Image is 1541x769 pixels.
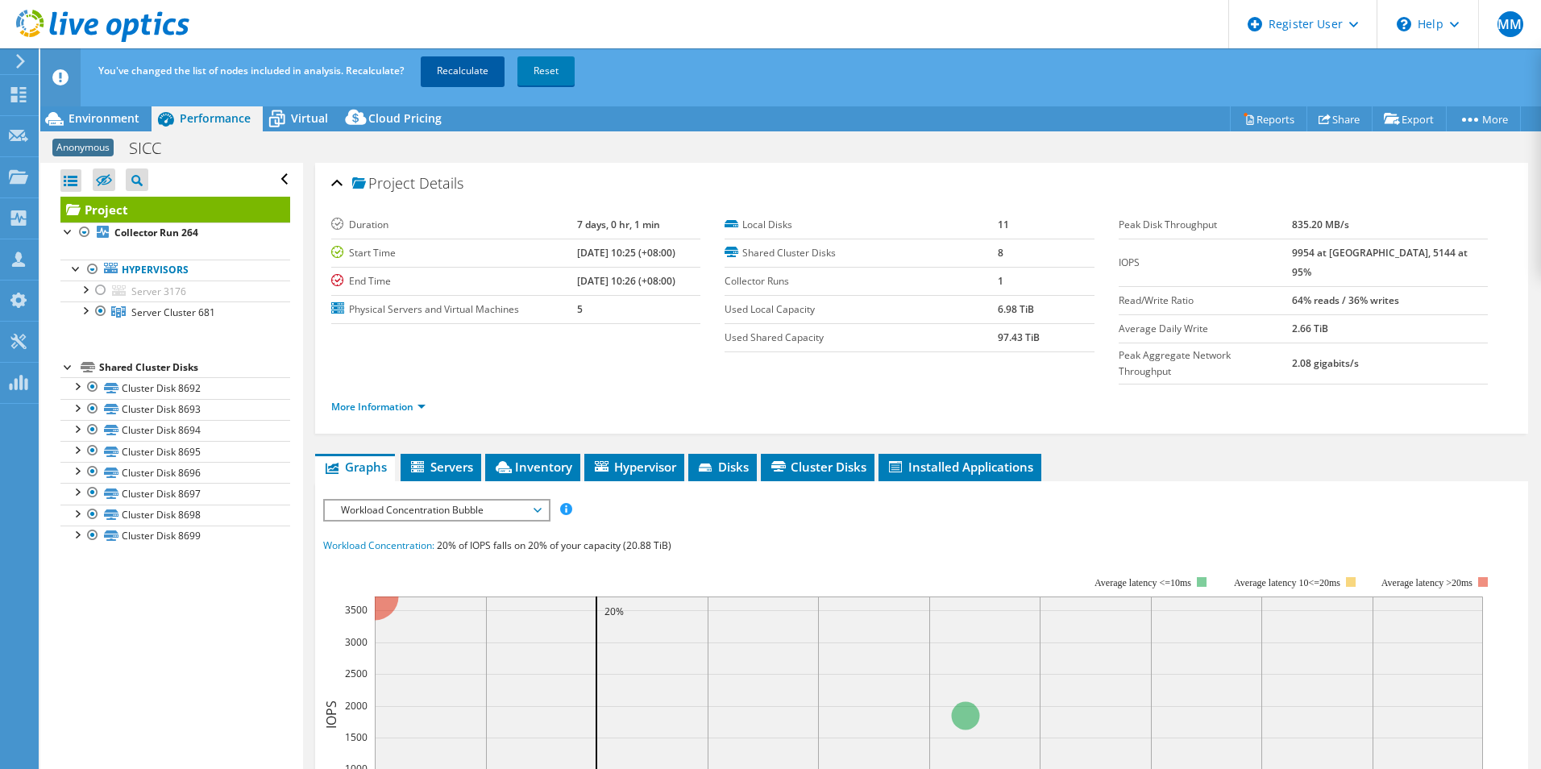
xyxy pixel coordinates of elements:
svg: \n [1397,17,1411,31]
b: 1 [998,274,1003,288]
span: Cluster Disks [769,459,866,475]
label: Physical Servers and Virtual Machines [331,301,577,318]
a: Reports [1230,106,1307,131]
span: 20% of IOPS falls on 20% of your capacity (20.88 TiB) [437,538,671,552]
span: Workload Concentration: [323,538,434,552]
b: Collector Run 264 [114,226,198,239]
text: 3500 [345,603,368,617]
a: Recalculate [421,56,505,85]
a: Server 3176 [60,281,290,301]
a: Cluster Disk 8694 [60,420,290,441]
tspan: Average latency 10<=20ms [1234,577,1340,588]
b: 2.08 gigabits/s [1292,356,1359,370]
a: Collector Run 264 [60,222,290,243]
span: Performance [180,110,251,126]
a: More [1446,106,1521,131]
span: Inventory [493,459,572,475]
b: 11 [998,218,1009,231]
span: You've changed the list of nodes included in analysis. Recalculate? [98,64,404,77]
a: Hypervisors [60,260,290,281]
span: Graphs [323,459,387,475]
span: Installed Applications [887,459,1033,475]
label: IOPS [1119,255,1292,271]
span: MM [1497,11,1523,37]
text: 3000 [345,635,368,649]
a: More Information [331,400,426,414]
b: 2.66 TiB [1292,322,1328,335]
text: Average latency >20ms [1381,577,1472,588]
span: Anonymous [52,139,114,156]
label: Start Time [331,245,577,261]
b: [DATE] 10:26 (+08:00) [577,274,675,288]
span: Virtual [291,110,328,126]
a: Server Cluster 681 [60,301,290,322]
a: Cluster Disk 8692 [60,377,290,398]
span: Hypervisor [592,459,676,475]
text: 20% [604,605,624,618]
span: Details [419,173,463,193]
a: Export [1372,106,1447,131]
a: Cluster Disk 8699 [60,526,290,547]
span: Server Cluster 681 [131,306,215,319]
a: Reset [517,56,575,85]
a: Cluster Disk 8698 [60,505,290,526]
text: IOPS [322,700,340,729]
a: Cluster Disk 8697 [60,483,290,504]
label: Shared Cluster Disks [725,245,998,261]
label: End Time [331,273,577,289]
label: Duration [331,217,577,233]
a: Cluster Disk 8695 [60,441,290,462]
span: Cloud Pricing [368,110,442,126]
b: [DATE] 10:25 (+08:00) [577,246,675,260]
a: Share [1306,106,1373,131]
b: 7 days, 0 hr, 1 min [577,218,660,231]
div: Shared Cluster Disks [99,358,290,377]
span: Project [352,176,415,192]
tspan: Average latency <=10ms [1094,577,1191,588]
text: 2500 [345,667,368,680]
label: Used Shared Capacity [725,330,998,346]
b: 835.20 MB/s [1292,218,1349,231]
span: Servers [409,459,473,475]
label: Read/Write Ratio [1119,293,1292,309]
span: Disks [696,459,749,475]
span: Environment [69,110,139,126]
b: 5 [577,302,583,316]
b: 64% reads / 36% writes [1292,293,1399,307]
a: Cluster Disk 8693 [60,399,290,420]
text: 1500 [345,730,368,744]
b: 97.43 TiB [998,330,1040,344]
span: Server 3176 [131,285,186,298]
b: 9954 at [GEOGRAPHIC_DATA], 5144 at 95% [1292,246,1468,279]
label: Peak Disk Throughput [1119,217,1292,233]
text: 2000 [345,699,368,713]
b: 6.98 TiB [998,302,1034,316]
label: Used Local Capacity [725,301,998,318]
label: Local Disks [725,217,998,233]
label: Average Daily Write [1119,321,1292,337]
h1: SICC [122,139,186,157]
a: Cluster Disk 8696 [60,462,290,483]
a: Project [60,197,290,222]
span: Workload Concentration Bubble [333,501,540,520]
b: 8 [998,246,1003,260]
label: Collector Runs [725,273,998,289]
label: Peak Aggregate Network Throughput [1119,347,1292,380]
